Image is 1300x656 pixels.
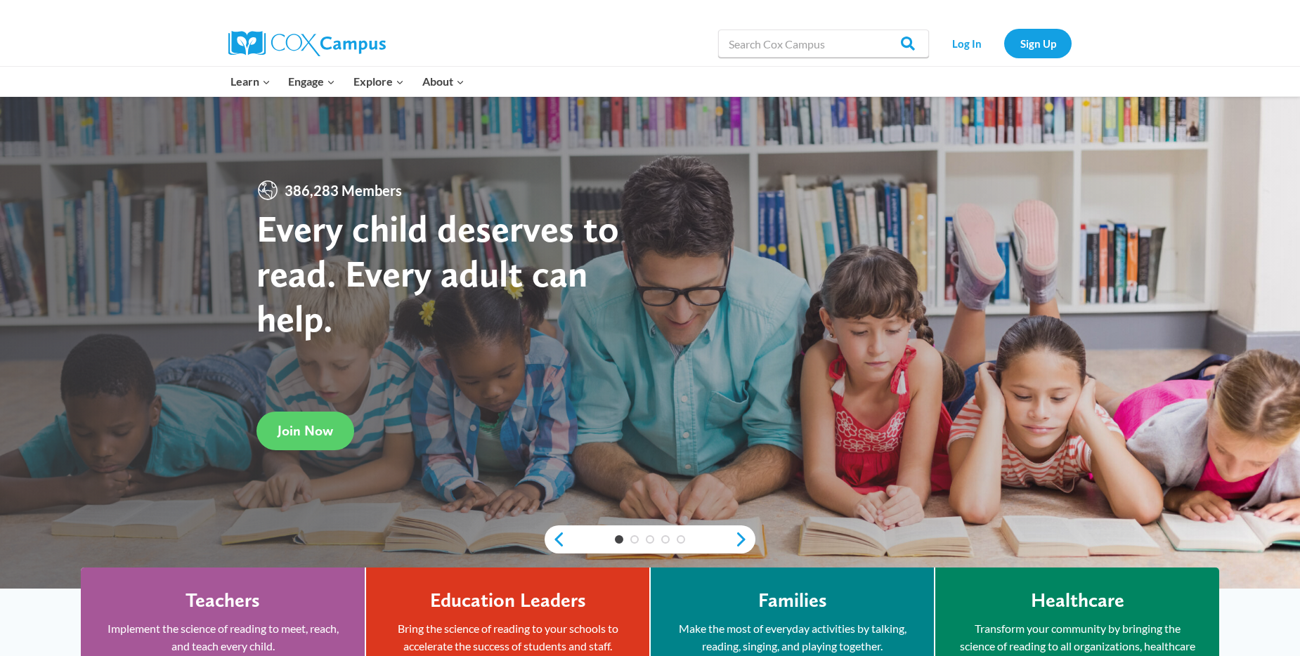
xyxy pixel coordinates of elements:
h4: Teachers [186,589,260,612]
span: 386,283 Members [279,179,408,202]
a: 3 [646,535,654,544]
img: Cox Campus [228,31,386,56]
span: Engage [288,72,335,91]
p: Bring the science of reading to your schools to accelerate the success of students and staff. [387,619,628,655]
h4: Families [758,589,827,612]
p: Make the most of everyday activities by talking, reading, singing, and playing together. [672,619,913,655]
span: Explore [353,72,404,91]
strong: Every child deserves to read. Every adult can help. [256,206,619,340]
a: Sign Up [1004,29,1072,58]
a: Join Now [256,412,354,450]
h4: Healthcare [1031,589,1124,612]
a: 4 [661,535,670,544]
input: Search Cox Campus [718,29,929,58]
div: content slider buttons [545,525,755,553]
nav: Secondary Navigation [936,29,1072,58]
a: 1 [615,535,623,544]
nav: Primary Navigation [221,67,473,96]
a: previous [545,531,566,548]
a: Log In [936,29,997,58]
p: Implement the science of reading to meet, reach, and teach every child. [102,619,344,655]
a: next [734,531,755,548]
span: About [422,72,464,91]
h4: Education Leaders [430,589,586,612]
a: 2 [630,535,639,544]
a: 5 [677,535,685,544]
span: Join Now [278,422,333,439]
span: Learn [230,72,271,91]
